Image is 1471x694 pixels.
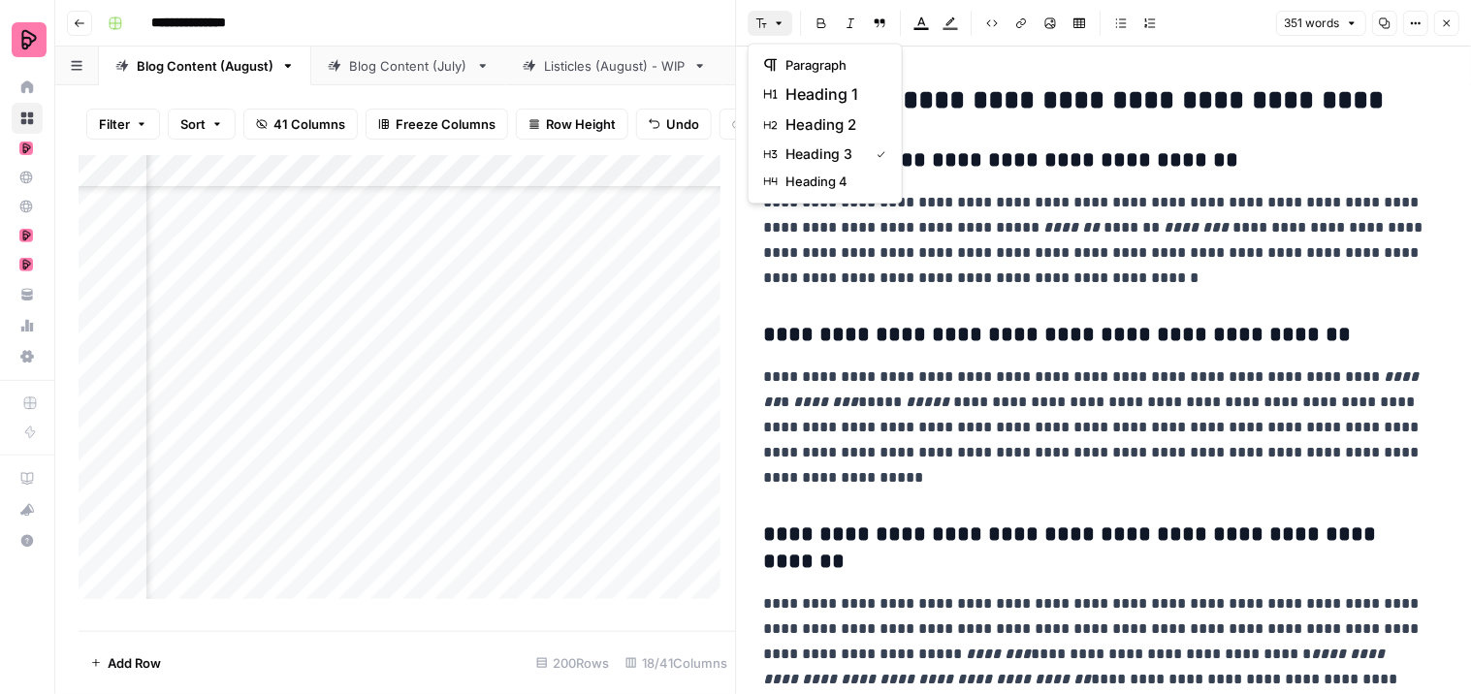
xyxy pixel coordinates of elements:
[12,279,43,310] a: Your Data
[19,258,33,271] img: mhz6d65ffplwgtj76gcfkrq5icux
[785,113,879,137] span: heading 2
[99,47,311,85] a: Blog Content (August)
[516,109,628,140] button: Row Height
[528,647,618,678] div: 200 Rows
[168,109,236,140] button: Sort
[99,114,130,134] span: Filter
[366,109,508,140] button: Freeze Columns
[108,653,161,673] span: Add Row
[311,47,506,85] a: Blog Content (July)
[13,495,42,524] div: What's new?
[636,109,712,140] button: Undo
[12,525,43,556] button: Help + Support
[1285,15,1340,32] span: 351 words
[180,114,206,134] span: Sort
[19,229,33,242] img: mhz6d65ffplwgtj76gcfkrq5icux
[12,463,43,494] a: AirOps Academy
[618,647,736,678] div: 18/41 Columns
[79,647,173,678] button: Add Row
[1276,11,1366,36] button: 351 words
[137,56,273,76] div: Blog Content (August)
[12,22,47,57] img: Preply Logo
[785,82,879,106] span: heading 1
[12,341,43,372] a: Settings
[785,172,879,191] span: heading 4
[243,109,358,140] button: 41 Columns
[86,109,160,140] button: Filter
[396,114,496,134] span: Freeze Columns
[12,16,43,64] button: Workspace: Preply
[785,55,879,75] span: paragraph
[723,47,918,85] a: Blog Content (May)
[546,114,616,134] span: Row Height
[785,144,861,164] span: heading 3
[12,494,43,525] button: What's new?
[12,72,43,103] a: Home
[12,103,43,134] a: Browse
[506,47,723,85] a: Listicles (August) - WIP
[12,310,43,341] a: Usage
[544,56,686,76] div: Listicles (August) - WIP
[349,56,468,76] div: Blog Content (July)
[19,142,33,155] img: mhz6d65ffplwgtj76gcfkrq5icux
[666,114,699,134] span: Undo
[273,114,345,134] span: 41 Columns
